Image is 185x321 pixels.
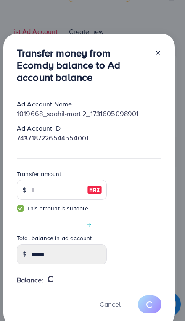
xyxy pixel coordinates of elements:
label: Transfer amount [17,170,61,178]
div: 7437187226544554001 [10,133,168,143]
img: image [87,185,102,195]
img: guide [17,205,24,212]
h3: Transfer money from Ecomdy balance to Ad account balance [17,47,148,83]
div: Ad Account ID [10,124,168,133]
div: 1019668_saahil-mart 2_1731605098901 [10,109,168,119]
div: Ad Account Name [10,99,168,109]
span: Cancel [100,300,121,309]
button: Cancel [89,295,131,313]
label: Total balance in ad account [17,234,92,242]
span: Balance: [17,275,43,285]
small: This amount is suitable [17,204,107,212]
